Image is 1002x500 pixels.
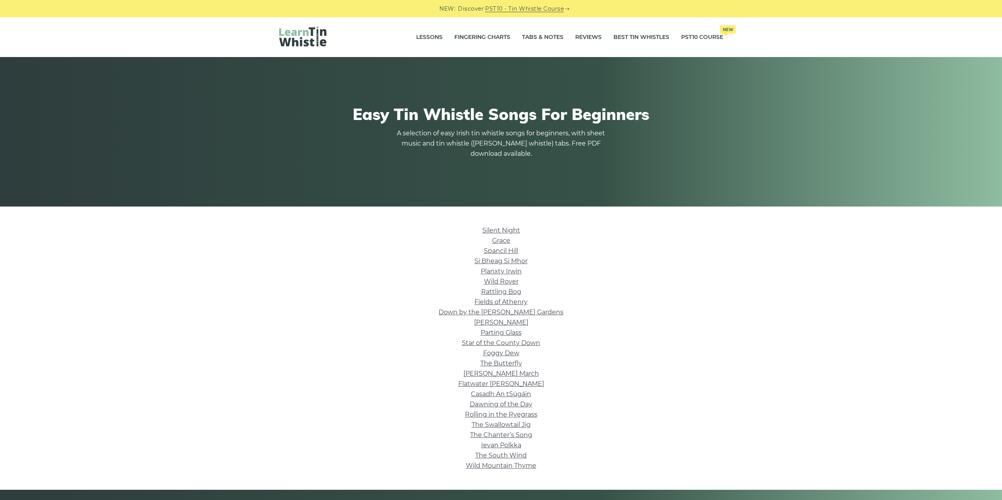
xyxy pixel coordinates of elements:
[471,390,531,398] a: Casadh An tSúgáin
[454,28,510,47] a: Fingering Charts
[481,268,522,275] a: Planxty Irwin
[481,329,522,336] a: Parting Glass
[279,105,723,124] h1: Easy Tin Whistle Songs For Beginners
[613,28,669,47] a: Best Tin Whistles
[481,441,521,449] a: Ievan Polkka
[472,421,531,428] a: The Swallowtail Jig
[484,278,519,285] a: Wild Rover
[474,319,528,326] a: [PERSON_NAME]
[681,28,723,47] a: PST10 CourseNew
[465,411,537,418] a: Rolling in the Ryegrass
[474,298,528,306] a: Fields of Athenry
[470,400,532,408] a: Dawning of the Day
[462,339,540,347] a: Star of the County Down
[279,26,326,46] img: LearnTinWhistle.com
[481,288,521,295] a: Rattling Bog
[575,28,602,47] a: Reviews
[720,25,736,34] span: New
[475,452,527,459] a: The South Wind
[484,247,518,255] a: Spancil Hill
[480,360,522,367] a: The Butterfly
[439,308,563,316] a: Down by the [PERSON_NAME] Gardens
[463,370,539,377] a: [PERSON_NAME] March
[466,462,536,469] a: Wild Mountain Thyme
[474,257,528,265] a: Si­ Bheag Si­ Mhor
[458,380,544,387] a: Flatwater [PERSON_NAME]
[416,28,443,47] a: Lessons
[522,28,563,47] a: Tabs & Notes
[395,128,607,159] p: A selection of easy Irish tin whistle songs for beginners, with sheet music and tin whistle ([PER...
[483,349,519,357] a: Foggy Dew
[482,227,520,234] a: Silent Night
[470,431,532,439] a: The Chanter’s Song
[492,237,510,244] a: Grace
